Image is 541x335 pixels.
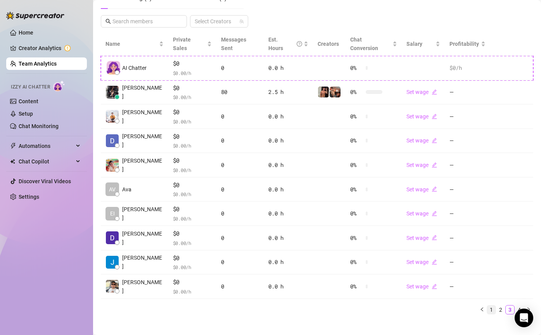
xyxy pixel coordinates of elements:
[432,186,437,192] span: edit
[221,112,259,121] div: 0
[173,263,212,271] span: $ 0.00 /h
[406,162,437,168] a: Set wageedit
[19,30,33,36] a: Home
[350,209,363,218] span: 0 %
[221,282,259,291] div: 0
[173,205,212,214] span: $0
[432,162,437,168] span: edit
[445,104,490,129] td: —
[221,258,259,266] div: 0
[432,284,437,289] span: edit
[268,234,308,242] div: 0.0 h
[445,201,490,226] td: —
[106,86,119,99] img: Arianna Aguilar
[221,185,259,194] div: 0
[350,88,363,96] span: 0 %
[515,305,524,314] li: 4
[173,278,212,287] span: $0
[268,258,308,266] div: 0.0 h
[173,215,212,222] span: $ 0.00 /h
[330,87,341,97] img: Osvaldo
[221,209,259,218] div: 0
[505,305,515,314] li: 3
[122,253,164,271] span: [PERSON_NAME]
[449,41,479,47] span: Profitability
[406,235,437,241] a: Set wageedit
[19,123,59,129] a: Chat Monitoring
[173,108,212,117] span: $0
[10,159,15,164] img: Chat Copilot
[106,110,119,123] img: Jayson Roa
[350,64,363,72] span: 0 %
[268,35,302,52] div: Est. Hours
[477,305,487,314] button: left
[432,259,437,265] span: edit
[122,205,164,222] span: [PERSON_NAME]
[477,305,487,314] li: Previous Page
[506,305,514,314] a: 3
[221,88,259,96] div: 80
[122,156,164,174] span: [PERSON_NAME]
[445,177,490,202] td: —
[105,19,111,24] span: search
[19,178,71,184] a: Discover Viral Videos
[173,166,212,174] span: $ 0.00 /h
[445,226,490,250] td: —
[109,185,116,194] span: AV
[432,235,437,240] span: edit
[107,61,120,75] img: izzy-ai-chatter-avatar-DDCN_rTZ.svg
[350,282,363,291] span: 0 %
[173,239,212,247] span: $ 0.00 /h
[432,89,437,95] span: edit
[268,185,308,194] div: 0.0 h
[350,234,363,242] span: 0 %
[406,186,437,193] a: Set wageedit
[406,283,437,290] a: Set wageedit
[221,136,259,145] div: 0
[239,19,244,24] span: team
[19,155,74,168] span: Chat Copilot
[173,288,212,295] span: $ 0.00 /h
[101,32,168,56] th: Name
[313,32,346,56] th: Creators
[524,305,533,314] button: right
[350,112,363,121] span: 0 %
[221,234,259,242] div: 0
[173,181,212,190] span: $0
[221,161,259,169] div: 0
[173,118,212,125] span: $ 0.00 /h
[173,93,212,101] span: $ 0.00 /h
[106,134,119,147] img: Davis Armbrust
[268,112,308,121] div: 0.0 h
[350,136,363,145] span: 0 %
[406,113,437,120] a: Set wageedit
[221,64,259,72] div: 0
[350,185,363,194] span: 0 %
[496,305,505,314] a: 2
[10,143,16,149] span: thunderbolt
[432,211,437,216] span: edit
[173,190,212,198] span: $ 0.00 /h
[173,156,212,165] span: $0
[19,140,74,152] span: Automations
[173,36,191,51] span: Private Sales
[406,137,437,144] a: Set wageedit
[445,153,490,177] td: —
[350,161,363,169] span: 0 %
[122,83,164,101] span: [PERSON_NAME]
[432,114,437,119] span: edit
[406,210,437,217] a: Set wageedit
[445,80,490,105] td: —
[11,83,50,91] span: Izzy AI Chatter
[173,83,212,93] span: $0
[19,194,39,200] a: Settings
[122,64,147,72] span: AI Chatter
[487,305,496,314] a: 1
[173,142,212,149] span: $ 0.00 /h
[110,209,115,218] span: EI
[6,12,64,19] img: logo-BBDzfeDw.svg
[406,89,437,95] a: Set wageedit
[268,209,308,218] div: 0.0 h
[487,305,496,314] li: 1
